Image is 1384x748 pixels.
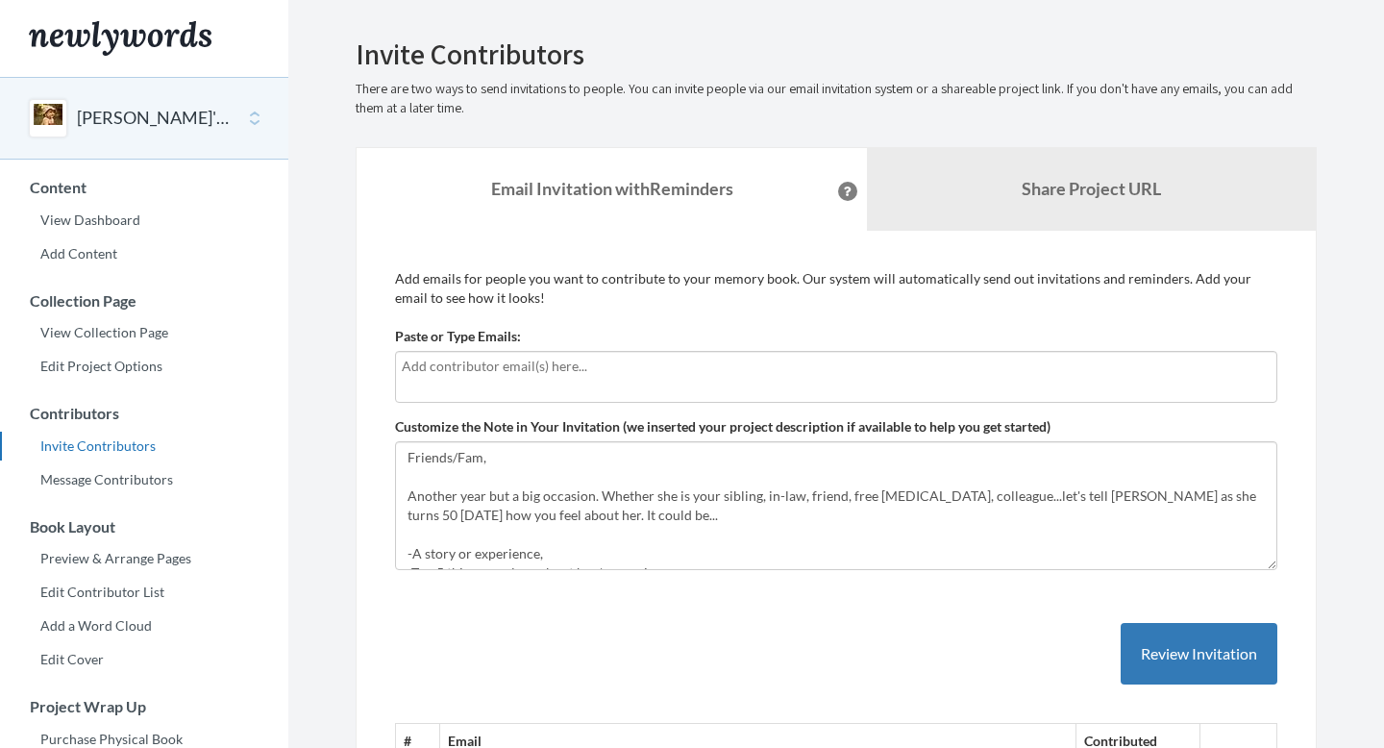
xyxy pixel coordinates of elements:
[491,178,733,199] strong: Email Invitation with Reminders
[1,518,288,536] h3: Book Layout
[356,80,1317,118] p: There are two ways to send invitations to people. You can invite people via our email invitation ...
[356,38,1317,70] h2: Invite Contributors
[395,417,1050,436] label: Customize the Note in Your Invitation (we inserted your project description if available to help ...
[1,405,288,422] h3: Contributors
[402,356,1271,377] input: Add contributor email(s) here...
[29,21,211,56] img: Newlywords logo
[395,327,521,346] label: Paste or Type Emails:
[1121,623,1277,686] button: Review Invitation
[395,269,1277,308] p: Add emails for people you want to contribute to your memory book. Our system will automatically s...
[395,441,1277,570] textarea: Friends/Fam, Another year but a big occasion. Whether she is your sibling, in-law, friend, free [...
[1,698,288,715] h3: Project Wrap Up
[1,179,288,196] h3: Content
[1,292,288,310] h3: Collection Page
[1022,178,1161,199] b: Share Project URL
[77,106,233,131] button: [PERSON_NAME]'s 50th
